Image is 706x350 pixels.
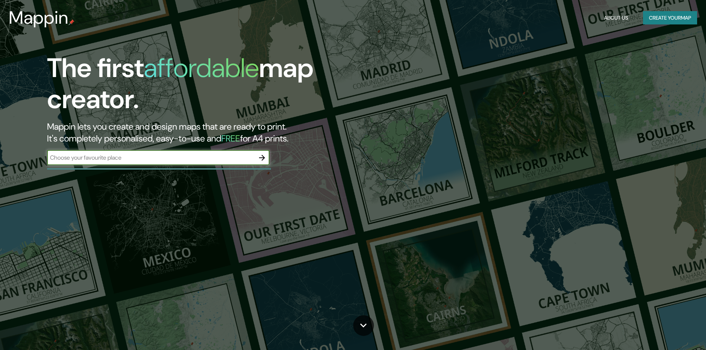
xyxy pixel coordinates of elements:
h5: FREE [221,133,240,144]
h1: The first map creator. [47,53,400,121]
h2: Mappin lets you create and design maps that are ready to print. It's completely personalised, eas... [47,121,400,144]
img: mappin-pin [69,19,74,25]
h3: Mappin [9,7,69,28]
input: Choose your favourite place [47,153,255,162]
button: Create yourmap [643,11,697,25]
h1: affordable [144,51,259,85]
button: About Us [601,11,631,25]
